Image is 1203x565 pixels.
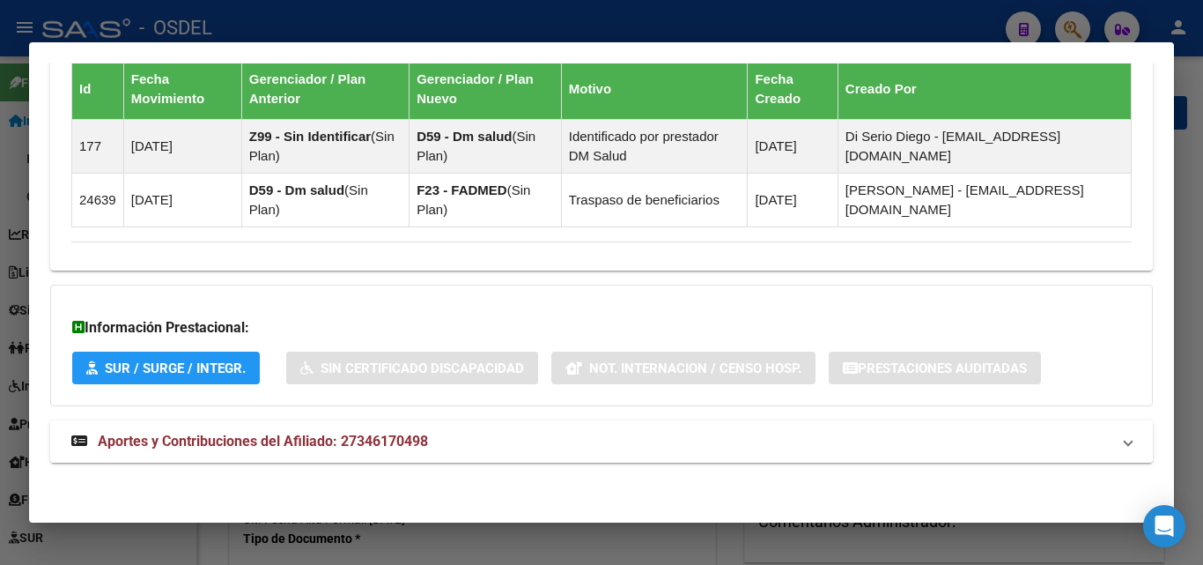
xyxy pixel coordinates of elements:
[417,182,530,217] span: Sin Plan
[72,119,124,173] td: 177
[123,58,241,119] th: Fecha Movimiento
[561,119,748,173] td: Identificado por prestador DM Salud
[50,420,1153,463] mat-expansion-panel-header: Aportes y Contribuciones del Afiliado: 27346170498
[123,119,241,173] td: [DATE]
[1143,505,1185,547] div: Open Intercom Messenger
[241,173,409,227] td: ( )
[72,317,1131,338] h3: Información Prestacional:
[249,129,371,144] strong: Z99 - Sin Identificar
[858,361,1027,376] span: Prestaciones Auditadas
[838,58,1131,119] th: Creado Por
[286,352,538,384] button: Sin Certificado Discapacidad
[72,173,124,227] td: 24639
[551,352,816,384] button: Not. Internacion / Censo Hosp.
[72,352,260,384] button: SUR / SURGE / INTEGR.
[561,58,748,119] th: Motivo
[417,182,507,197] strong: F23 - FADMED
[241,58,409,119] th: Gerenciador / Plan Anterior
[249,129,395,163] span: Sin Plan
[72,58,124,119] th: Id
[561,173,748,227] td: Traspaso de beneficiarios
[589,361,801,376] span: Not. Internacion / Censo Hosp.
[249,182,344,197] strong: D59 - Dm salud
[748,119,838,173] td: [DATE]
[748,58,838,119] th: Fecha Creado
[249,182,368,217] span: Sin Plan
[105,361,246,376] span: SUR / SURGE / INTEGR.
[321,361,524,376] span: Sin Certificado Discapacidad
[838,119,1131,173] td: Di Serio Diego - [EMAIL_ADDRESS][DOMAIN_NAME]
[838,173,1131,227] td: [PERSON_NAME] - [EMAIL_ADDRESS][DOMAIN_NAME]
[123,173,241,227] td: [DATE]
[748,173,838,227] td: [DATE]
[410,58,562,119] th: Gerenciador / Plan Nuevo
[241,119,409,173] td: ( )
[98,433,428,450] span: Aportes y Contribuciones del Afiliado: 27346170498
[410,173,562,227] td: ( )
[410,119,562,173] td: ( )
[417,129,512,144] strong: D59 - Dm salud
[829,352,1041,384] button: Prestaciones Auditadas
[417,129,535,163] span: Sin Plan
